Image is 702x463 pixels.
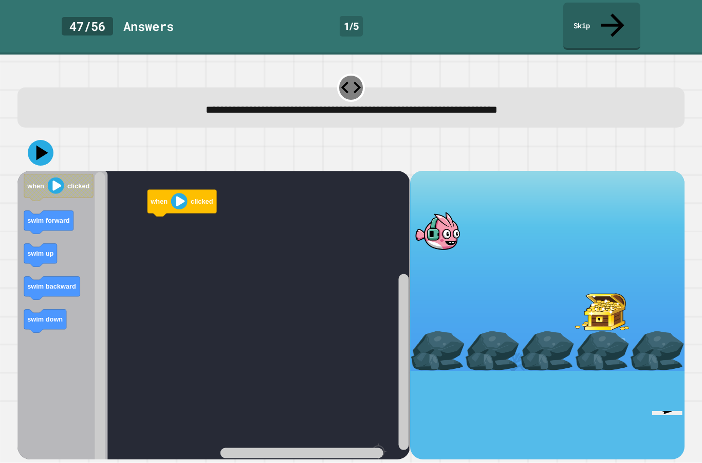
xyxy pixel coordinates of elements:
text: clicked [67,182,89,190]
text: swim backward [27,282,76,290]
text: when [151,198,168,205]
text: clicked [191,198,213,205]
text: when [27,182,44,190]
div: 47 / 56 [62,17,113,35]
iframe: chat widget [648,411,694,455]
text: swim up [27,250,53,257]
div: 1 / 5 [340,16,363,37]
div: Blockly Workspace [17,171,410,459]
a: Skip [563,3,640,50]
text: swim forward [27,217,70,224]
text: swim down [27,315,63,323]
div: Answer s [123,17,174,35]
